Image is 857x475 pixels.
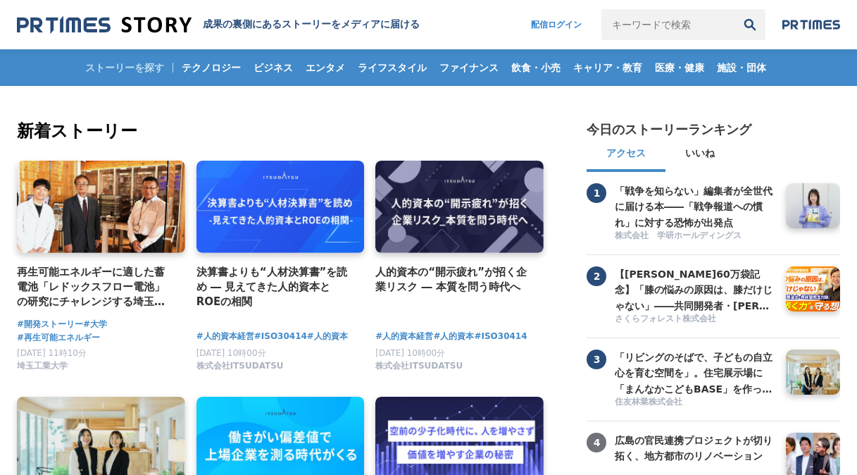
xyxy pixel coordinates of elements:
[375,330,433,343] a: #人的資本経営
[615,350,775,395] a: 「リビングのそばで、子どもの自立心を育む空間を」。住宅展示場に「まんなかこどもBASE」を作った２人の女性社員
[433,330,474,343] a: #人的資本
[587,138,665,172] button: アクセス
[203,18,420,31] h1: 成果の裏側にあるストーリーをメディアに届ける
[568,49,648,86] a: キャリア・教育
[176,61,246,74] span: テクノロジー
[711,61,772,74] span: 施設・団体
[300,49,351,86] a: エンタメ
[375,360,463,372] span: 株式会社ITSUDATSU
[649,49,710,86] a: 医療・健康
[17,348,87,358] span: [DATE] 11時10分
[352,61,432,74] span: ライフスタイル
[568,61,648,74] span: キャリア・教育
[196,348,266,358] span: [DATE] 10時00分
[17,360,68,372] span: 埼玉工業大学
[615,396,775,409] a: 住友林業株式会社
[17,16,420,35] a: 成果の裏側にあるストーリーをメディアに届ける 成果の裏側にあるストーリーをメディアに届ける
[615,183,775,228] a: 「戦争を知らない」編集者が全世代に届ける本――「戦争報道への慣れ」に対する恐怖が出発点
[615,183,775,230] h3: 「戦争を知らない」編集者が全世代に届ける本――「戦争報道への慣れ」に対する恐怖が出発点
[615,313,775,326] a: さくらフォレスト株式会社
[176,49,246,86] a: テクノロジー
[17,16,192,35] img: 成果の裏側にあるストーリーをメディアに届ける
[248,49,299,86] a: ビジネス
[734,9,765,40] button: 検索
[474,330,527,343] a: #ISO30414
[587,433,606,452] span: 4
[300,61,351,74] span: エンタメ
[17,318,83,331] a: #開発ストーリー
[665,138,734,172] button: いいね
[196,360,284,372] span: 株式会社ITSUDATSU
[517,9,596,40] a: 配信ログイン
[601,9,734,40] input: キーワードで検索
[649,61,710,74] span: 医療・健康
[587,121,751,138] h2: 今日のストーリーランキング
[17,331,100,345] a: #再生可能エネルギー
[434,49,504,86] a: ファイナンス
[506,61,566,74] span: 飲食・小売
[615,350,775,397] h3: 「リビングのそばで、子どもの自立心を育む空間を」。住宅展示場に「まんなかこどもBASE」を作った２人の女性社員
[375,364,463,374] a: 株式会社ITSUDATSU
[506,49,566,86] a: 飲食・小売
[196,264,354,310] a: 決算書よりも“人材決算書”を読め ― 見えてきた人的資本とROEの相関
[615,433,775,464] h3: 広島の官民連携プロジェクトが切り拓く、地方都市のリノベーション
[17,118,546,144] h2: 新着ストーリー
[782,19,840,30] img: prtimes
[375,264,532,295] a: 人的資本の“開示疲れ”が招く企業リスク ― 本質を問う時代へ
[375,348,445,358] span: [DATE] 10時00分
[615,230,742,242] span: 株式会社 学研ホールディングス
[711,49,772,86] a: 施設・団体
[615,396,682,408] span: 住友林業株式会社
[196,364,284,374] a: 株式会社ITSUDATSU
[615,313,716,325] span: さくらフォレスト株式会社
[587,266,606,286] span: 2
[587,183,606,203] span: 1
[434,61,504,74] span: ファイナンス
[615,230,775,243] a: 株式会社 学研ホールディングス
[587,350,606,369] span: 3
[254,330,307,343] a: #ISO30414
[248,61,299,74] span: ビジネス
[352,49,432,86] a: ライフスタイル
[17,364,68,374] a: 埼玉工業大学
[615,266,775,314] h3: 【[PERSON_NAME]60万袋記念】「膝の悩みの原因は、膝だけじゃない」――共同開発者・[PERSON_NAME]先生と語る、"歩く力"を守る想い【共同開発者対談】
[615,266,775,311] a: 【[PERSON_NAME]60万袋記念】「膝の悩みの原因は、膝だけじゃない」――共同開発者・[PERSON_NAME]先生と語る、"歩く力"を守る想い【共同開発者対談】
[83,318,107,331] a: #大学
[307,330,348,343] a: #人的資本
[196,330,254,343] a: #人的資本経営
[17,264,174,310] a: 再生可能エネルギーに適した蓄電池「レドックスフロー電池」の研究にチャレンジする埼玉工業大学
